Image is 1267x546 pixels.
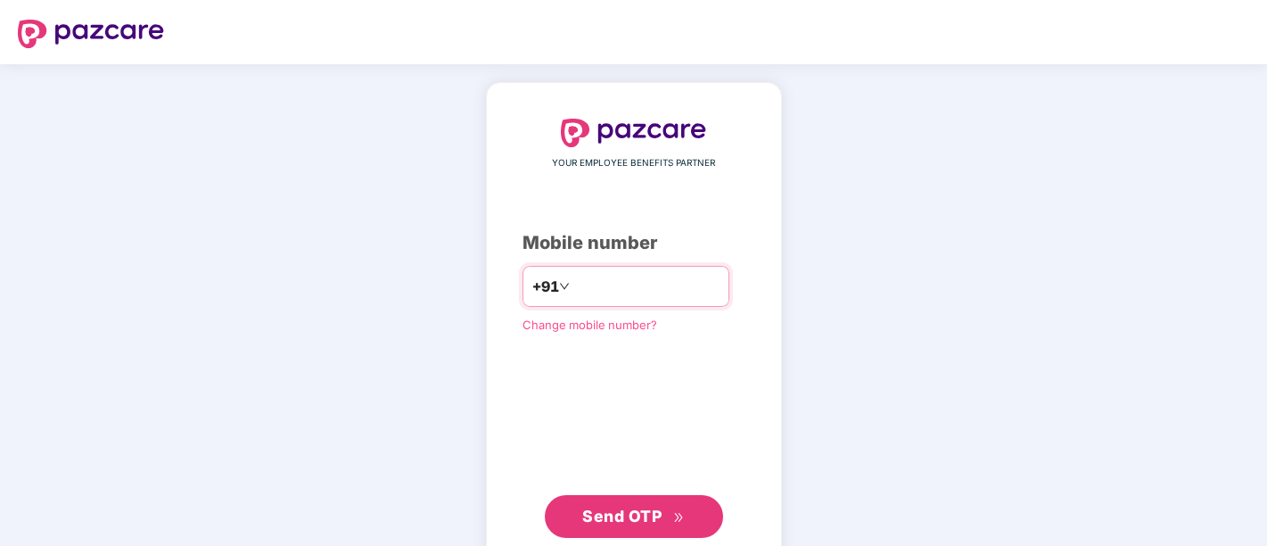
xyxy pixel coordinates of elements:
span: double-right [673,512,685,524]
button: Send OTPdouble-right [545,495,723,538]
span: down [559,281,570,292]
img: logo [561,119,707,147]
span: Send OTP [582,507,662,525]
span: +91 [532,276,559,298]
img: logo [18,20,164,48]
div: Mobile number [522,229,745,257]
a: Change mobile number? [522,318,657,332]
span: YOUR EMPLOYEE BENEFITS PARTNER [552,156,715,170]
